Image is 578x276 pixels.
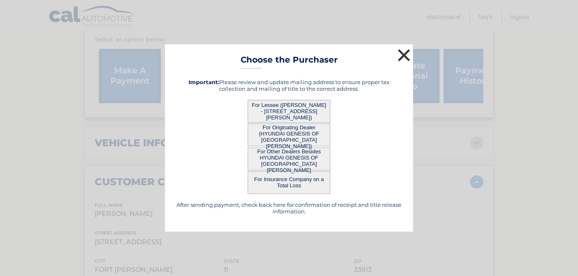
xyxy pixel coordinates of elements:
[241,55,338,69] h3: Choose the Purchaser
[189,79,219,85] strong: Important:
[248,171,330,194] button: For Insurance Company on a Total Loss
[248,123,330,146] button: For Originating Dealer (HYUNDAI GENESIS OF [GEOGRAPHIC_DATA][PERSON_NAME])
[248,100,330,123] button: For Lessee ([PERSON_NAME] - [STREET_ADDRESS][PERSON_NAME])
[175,79,403,92] h5: Please review and update mailing address to ensure proper tax collection and mailing of title to ...
[175,201,403,215] h5: After sending payment, check back here for confirmation of receipt and title release information.
[248,148,330,170] button: For Other Dealers Besides HYUNDAI GENESIS OF [GEOGRAPHIC_DATA][PERSON_NAME]
[396,47,412,63] button: ×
